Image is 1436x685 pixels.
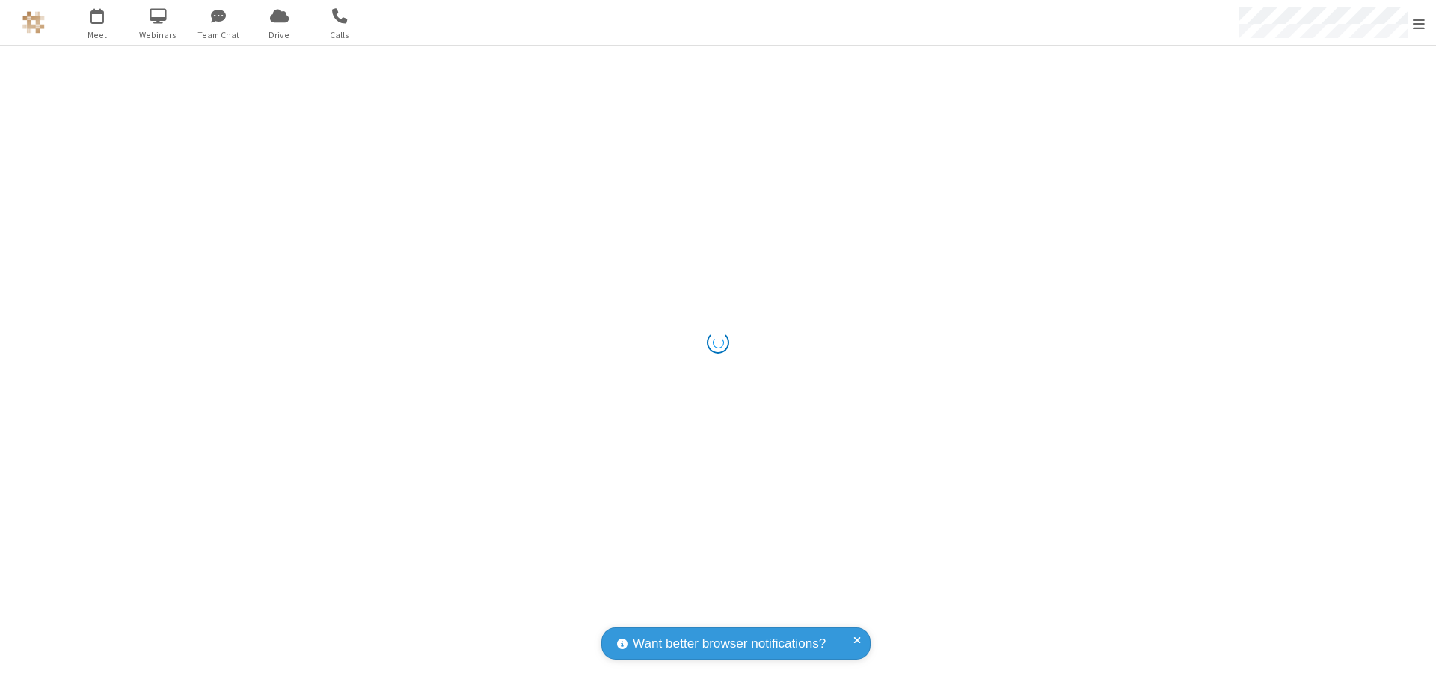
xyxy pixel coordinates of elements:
[70,28,126,42] span: Meet
[251,28,307,42] span: Drive
[22,11,45,34] img: QA Selenium DO NOT DELETE OR CHANGE
[130,28,186,42] span: Webinars
[191,28,247,42] span: Team Chat
[312,28,368,42] span: Calls
[633,634,826,654] span: Want better browser notifications?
